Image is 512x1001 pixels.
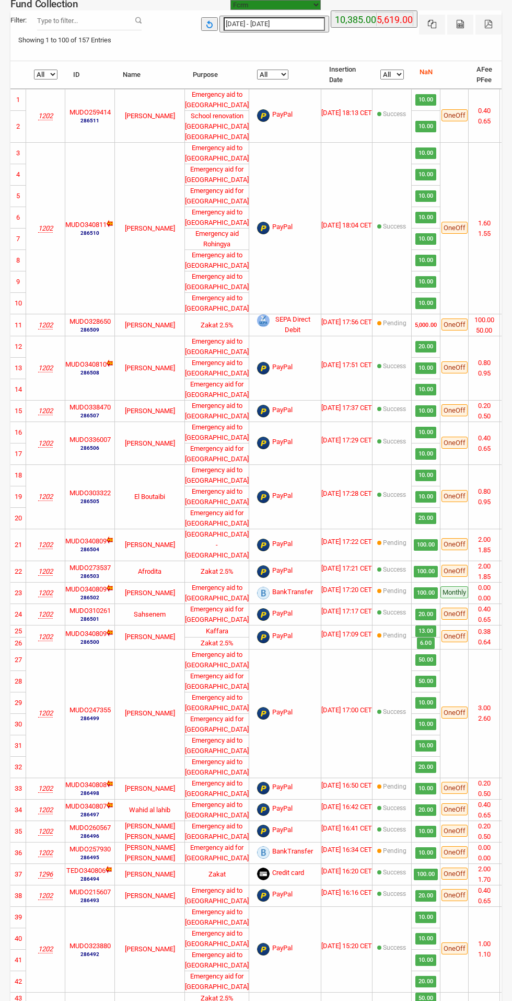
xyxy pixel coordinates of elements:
[321,585,372,595] label: [DATE] 17:20 CET
[415,609,436,620] span: 20.00
[441,608,468,620] span: OneOff
[38,493,53,500] i: Musaid e.V.
[321,866,372,877] label: [DATE] 16:20 CET
[115,61,185,89] th: Name
[383,490,406,499] label: Success
[65,545,114,553] small: 286504
[37,10,142,30] input: Filter:
[321,220,372,231] label: [DATE] 18:04 CET
[469,637,499,647] li: 0.64
[415,147,436,159] span: 10.00
[321,537,372,547] label: [DATE] 17:22 CET
[107,359,114,367] img: new-dl.gif
[69,887,111,897] label: MUDO215607
[469,778,499,789] li: 0.20
[415,384,436,395] span: 10.00
[10,799,26,821] td: 34
[415,94,436,106] span: 10.00
[476,75,492,85] li: PFee
[69,823,111,833] label: MUDO260567
[107,780,114,788] img: new-dl.gif
[383,608,406,617] label: Success
[185,756,249,778] td: Emergency aid to [GEOGRAPHIC_DATA]
[10,292,26,314] td: 10
[69,107,111,118] label: MUDO259414
[185,61,249,89] th: Purpose
[441,707,468,719] span: OneOff
[415,513,436,524] span: 20.00
[415,448,436,460] span: 10.00
[38,439,53,447] i: Musaid e.V.
[420,67,433,77] p: NaN
[321,563,372,574] label: [DATE] 17:21 CET
[115,604,185,625] td: Sahsenem
[469,713,499,724] li: 2.60
[441,361,468,373] span: OneOff
[10,30,119,50] div: Showing 1 to 100 of 157 Entries
[10,164,26,185] td: 4
[415,847,436,859] span: 10.00
[321,629,372,640] label: [DATE] 17:09 CET
[335,13,376,27] label: 10,385.00
[115,582,185,604] td: [PERSON_NAME]
[321,108,372,118] label: [DATE] 18:13 CET
[469,433,499,443] li: 0.40
[415,190,436,202] span: 10.00
[38,407,53,415] i: Musaid e.V.
[321,845,372,855] label: [DATE] 16:34 CET
[415,405,436,417] span: 10.00
[185,443,249,464] td: Emergency aid for [GEOGRAPHIC_DATA]
[115,842,185,863] td: [PERSON_NAME] [PERSON_NAME]
[65,780,107,790] label: MUDO340808
[419,15,445,35] button: Excel
[185,464,249,486] td: Emergency aid to [GEOGRAPHIC_DATA]
[469,358,499,368] li: 0.80
[321,488,372,499] label: [DATE] 17:28 CET
[115,314,185,336] td: [PERSON_NAME]
[415,740,436,752] span: 10.00
[383,222,406,231] label: Success
[65,229,114,237] small: 286510
[115,400,185,422] td: [PERSON_NAME]
[10,89,26,110] td: 1
[441,803,468,815] span: OneOff
[69,572,111,580] small: 286503
[469,497,499,507] li: 0.95
[185,400,249,422] td: Emergency aid to [GEOGRAPHIC_DATA]
[38,849,53,857] i: Musaid e.V.
[321,705,372,715] label: [DATE] 17:00 CET
[321,435,372,446] label: [DATE] 17:29 CET
[185,735,249,756] td: Emergency aid to [GEOGRAPHIC_DATA]
[415,169,436,180] span: 10.00
[10,271,26,292] td: 9
[38,784,53,792] i: Musaid e.V.
[10,185,26,207] td: 5
[469,604,499,615] li: 0.40
[185,249,249,271] td: Emergency aid to [GEOGRAPHIC_DATA]
[469,627,499,637] li: 0.38
[415,427,436,438] span: 10.00
[69,941,111,951] label: MUDO323880
[469,401,499,411] li: 0.20
[415,470,436,481] span: 10.00
[441,404,468,416] span: OneOff
[415,625,436,637] span: 13.00
[38,610,53,618] i: Musaid e.V.
[469,583,499,593] li: 0.00
[185,336,249,357] td: Emergency aid to [GEOGRAPHIC_DATA]
[441,782,468,794] span: OneOff
[10,336,26,357] td: 12
[106,866,113,873] img: new-dl.gif
[415,233,436,245] span: 10.00
[185,821,249,842] td: Emergency aid to [GEOGRAPHIC_DATA]
[469,411,499,422] li: 0.50
[107,629,114,636] img: new-dl.gif
[185,604,249,625] td: Emergency aid for [GEOGRAPHIC_DATA]
[10,110,26,142] td: 2
[10,582,26,604] td: 23
[38,364,53,372] i: Musaid e.V.
[469,572,499,582] li: 1.85
[469,832,499,842] li: 0.50
[469,218,499,229] li: 1.60
[185,486,249,507] td: Emergency aid to [GEOGRAPHIC_DATA]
